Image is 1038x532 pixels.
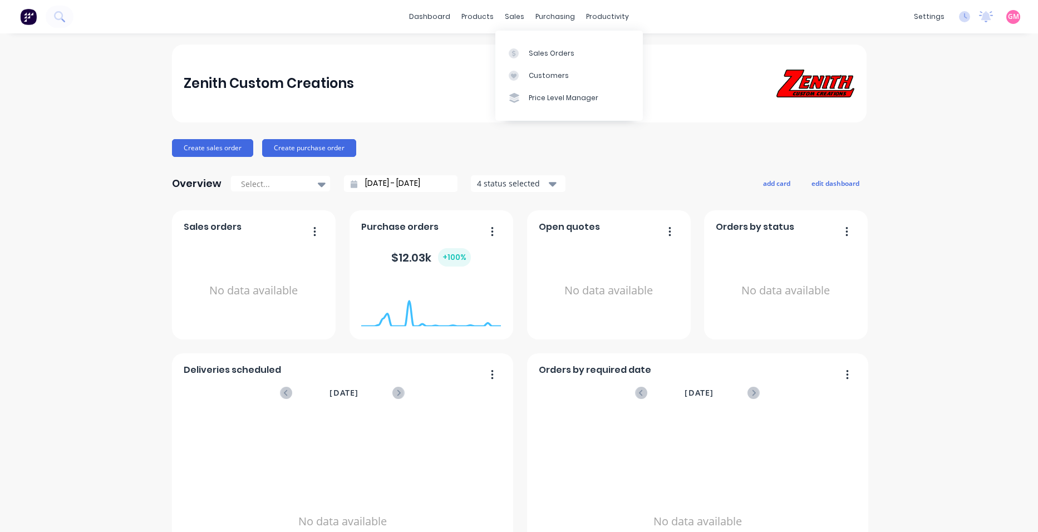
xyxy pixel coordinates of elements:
[499,8,530,25] div: sales
[495,42,643,64] a: Sales Orders
[529,71,569,81] div: Customers
[495,65,643,87] a: Customers
[529,48,574,58] div: Sales Orders
[438,248,471,267] div: + 100 %
[685,387,714,399] span: [DATE]
[184,363,281,377] span: Deliveries scheduled
[262,139,356,157] button: Create purchase order
[529,93,598,103] div: Price Level Manager
[530,8,581,25] div: purchasing
[756,176,798,190] button: add card
[184,72,354,95] div: Zenith Custom Creations
[184,238,323,343] div: No data available
[716,238,855,343] div: No data available
[361,220,439,234] span: Purchase orders
[804,176,867,190] button: edit dashboard
[471,175,565,192] button: 4 status selected
[776,70,854,97] img: Zenith Custom Creations
[456,8,499,25] div: products
[329,387,358,399] span: [DATE]
[184,220,242,234] span: Sales orders
[581,8,634,25] div: productivity
[1000,494,1027,521] iframe: Intercom live chat
[1008,12,1019,22] span: GM
[20,8,37,25] img: Factory
[539,220,600,234] span: Open quotes
[495,87,643,109] a: Price Level Manager
[908,8,950,25] div: settings
[404,8,456,25] a: dashboard
[172,139,253,157] button: Create sales order
[539,238,678,343] div: No data available
[716,220,794,234] span: Orders by status
[477,178,547,189] div: 4 status selected
[539,363,651,377] span: Orders by required date
[172,173,222,195] div: Overview
[391,248,471,267] div: $ 12.03k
